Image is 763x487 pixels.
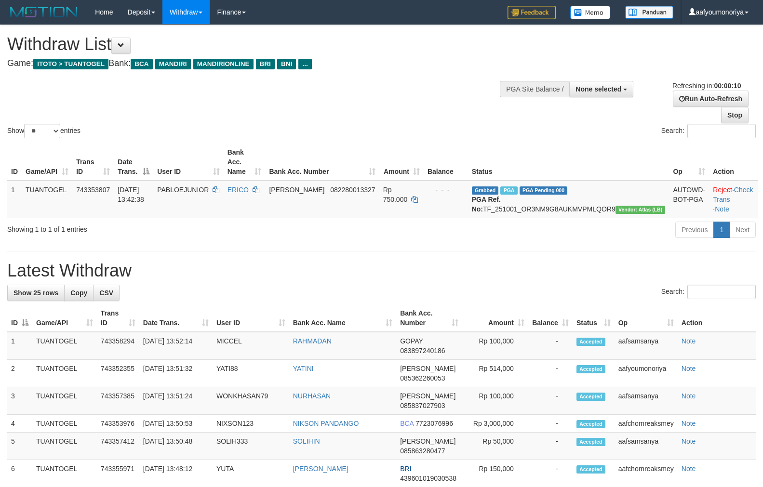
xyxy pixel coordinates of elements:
[462,304,528,332] th: Amount: activate to sort column ascending
[114,144,153,181] th: Date Trans.: activate to sort column descending
[293,465,348,473] a: [PERSON_NAME]
[213,415,289,433] td: NIXSON123
[714,82,741,90] strong: 00:00:10
[256,59,275,69] span: BRI
[576,438,605,446] span: Accepted
[721,107,749,123] a: Stop
[675,222,714,238] a: Previous
[729,222,756,238] a: Next
[682,392,696,400] a: Note
[139,387,213,415] td: [DATE] 13:51:24
[573,304,615,332] th: Status: activate to sort column ascending
[682,437,696,445] a: Note
[715,205,729,213] a: Note
[32,433,97,460] td: TUANTOGEL
[72,144,114,181] th: Trans ID: activate to sort column ascending
[468,181,669,218] td: TF_251001_OR3NM9G8AUKMVPMLQOR9
[528,387,573,415] td: -
[13,289,58,297] span: Show 25 rows
[672,82,741,90] span: Refreshing in:
[7,304,32,332] th: ID: activate to sort column descending
[7,35,499,54] h1: Withdraw List
[669,181,709,218] td: AUTOWD-BOT-PGA
[400,474,456,482] span: Copy 439601019030538 to clipboard
[682,420,696,427] a: Note
[7,59,499,68] h4: Game: Bank:
[213,360,289,387] td: YATI88
[400,437,455,445] span: [PERSON_NAME]
[265,144,379,181] th: Bank Acc. Number: activate to sort column ascending
[32,415,97,433] td: TUANTOGEL
[528,415,573,433] td: -
[131,59,152,69] span: BCA
[293,337,332,345] a: RAHMADAN
[520,186,568,195] span: PGA Pending
[213,387,289,415] td: WONKHASAN79
[415,420,453,427] span: Copy 7723076996 to clipboard
[293,392,331,400] a: NURHASAN
[7,5,80,19] img: MOTION_logo.png
[615,387,678,415] td: aafsamsanya
[400,402,445,409] span: Copy 085837027903 to clipboard
[682,365,696,372] a: Note
[7,285,65,301] a: Show 25 rows
[400,347,445,355] span: Copy 083897240186 to clipboard
[673,91,749,107] a: Run Auto-Refresh
[293,437,320,445] a: SOLIHIN
[678,304,756,332] th: Action
[32,360,97,387] td: TUANTOGEL
[472,186,499,195] span: Grabbed
[615,415,678,433] td: aafchornreaksmey
[213,433,289,460] td: SOLIH333
[97,433,139,460] td: 743357412
[472,196,501,213] b: PGA Ref. No:
[462,332,528,360] td: Rp 100,000
[7,360,32,387] td: 2
[528,304,573,332] th: Balance: activate to sort column ascending
[400,392,455,400] span: [PERSON_NAME]
[576,365,605,373] span: Accepted
[687,124,756,138] input: Search:
[576,85,621,93] span: None selected
[462,433,528,460] td: Rp 50,000
[661,124,756,138] label: Search:
[139,332,213,360] td: [DATE] 13:52:14
[709,181,758,218] td: · ·
[400,420,414,427] span: BCA
[400,447,445,455] span: Copy 085863280477 to clipboard
[7,124,80,138] label: Show entries
[97,387,139,415] td: 743357385
[428,185,464,195] div: - - -
[293,365,314,372] a: YATINI
[32,304,97,332] th: Game/API: activate to sort column ascending
[277,59,296,69] span: BNI
[7,332,32,360] td: 1
[7,415,32,433] td: 4
[500,186,517,195] span: Marked by aafyoumonoriya
[293,420,359,427] a: NIKSON PANDANGO
[213,332,289,360] td: MICCEL
[528,433,573,460] td: -
[118,186,144,203] span: [DATE] 13:42:38
[569,81,633,97] button: None selected
[157,186,209,194] span: PABLOEJUNIOR
[396,304,462,332] th: Bank Acc. Number: activate to sort column ascending
[400,365,455,372] span: [PERSON_NAME]
[97,360,139,387] td: 743352355
[269,186,324,194] span: [PERSON_NAME]
[682,337,696,345] a: Note
[22,144,72,181] th: Game/API: activate to sort column ascending
[99,289,113,297] span: CSV
[400,465,411,473] span: BRI
[713,222,730,238] a: 1
[213,304,289,332] th: User ID: activate to sort column ascending
[139,433,213,460] td: [DATE] 13:50:48
[661,285,756,299] label: Search:
[383,186,408,203] span: Rp 750.000
[576,338,605,346] span: Accepted
[687,285,756,299] input: Search:
[576,393,605,401] span: Accepted
[32,387,97,415] td: TUANTOGEL
[289,304,397,332] th: Bank Acc. Name: activate to sort column ascending
[576,465,605,474] span: Accepted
